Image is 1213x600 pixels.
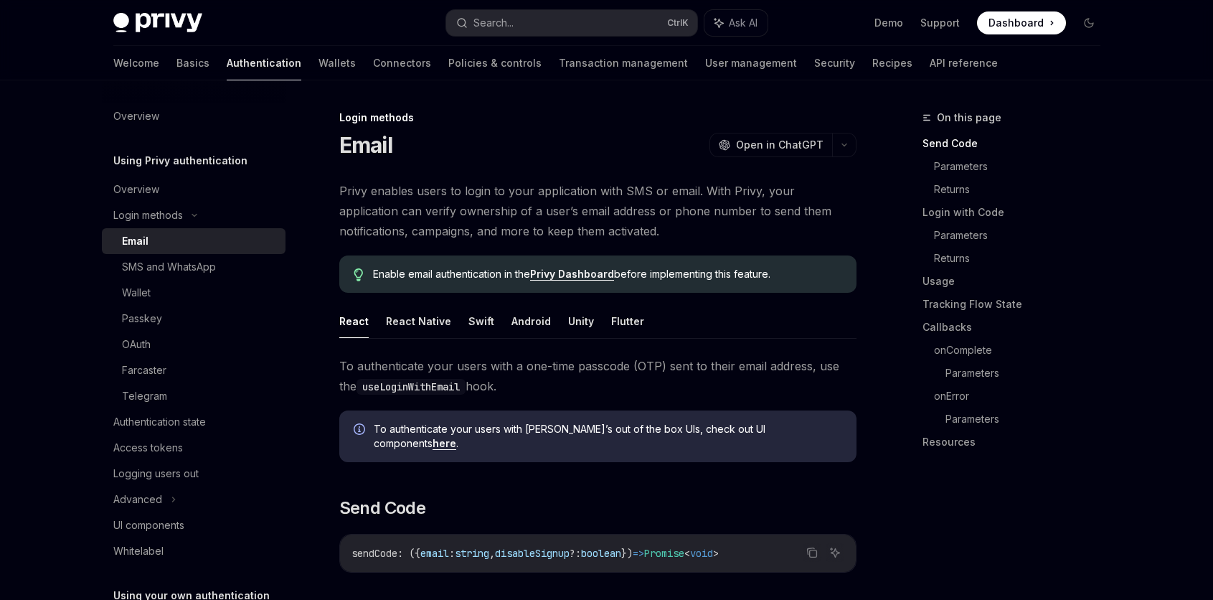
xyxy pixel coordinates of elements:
code: useLoginWithEmail [357,379,466,395]
span: sendCode [351,547,397,560]
img: dark logo [113,13,202,33]
span: > [713,547,719,560]
a: UI components [102,512,285,538]
span: ?: [570,547,581,560]
a: Login with Code [922,201,1112,224]
a: onComplete [934,339,1112,362]
a: here [433,437,456,450]
div: Search... [473,14,514,32]
h1: Email [339,132,392,158]
a: Whitelabel [102,538,285,564]
a: Telegram [102,383,285,409]
a: Farcaster [102,357,285,383]
button: Unity [568,304,594,338]
a: Overview [102,103,285,129]
span: Ctrl K [667,17,689,29]
span: }) [621,547,633,560]
a: OAuth [102,332,285,357]
a: Parameters [934,224,1112,247]
span: disableSignup [495,547,570,560]
div: Overview [113,108,159,125]
button: Open in ChatGPT [709,133,832,157]
div: Login methods [339,111,856,125]
h5: Using Privy authentication [113,152,247,169]
span: Privy enables users to login to your application with SMS or email. With Privy, your application ... [339,181,856,241]
div: Advanced [113,491,162,508]
span: Ask AI [729,16,757,30]
button: Ask AI [826,543,844,562]
a: Dashboard [977,11,1066,34]
a: Returns [934,178,1112,201]
button: React [339,304,369,338]
a: Resources [922,431,1112,454]
div: Wallet [122,284,151,301]
span: To authenticate your users with a one-time passcode (OTP) sent to their email address, use the hook. [339,356,856,396]
a: Logging users out [102,461,285,487]
div: Authentication state [113,413,206,431]
div: OAuth [122,336,151,353]
a: Passkey [102,306,285,332]
a: Security [814,46,855,80]
a: Usage [922,270,1112,293]
button: Android [511,304,551,338]
span: < [684,547,690,560]
span: Send Code [339,497,426,520]
a: Authentication state [102,409,285,435]
a: Wallets [318,46,356,80]
span: To authenticate your users with [PERSON_NAME]’s out of the box UIs, check out UI components . [374,422,842,451]
span: Dashboard [988,16,1044,30]
a: Callbacks [922,316,1112,339]
a: API reference [930,46,998,80]
a: Transaction management [559,46,688,80]
a: Policies & controls [448,46,542,80]
button: Flutter [611,304,644,338]
svg: Info [354,423,368,438]
span: Promise [644,547,684,560]
button: Copy the contents from the code block [803,543,821,562]
a: Access tokens [102,435,285,461]
button: Toggle dark mode [1077,11,1100,34]
span: Open in ChatGPT [736,138,823,152]
button: Ask AI [704,10,768,36]
div: Login methods [113,207,183,224]
a: Demo [874,16,903,30]
div: Access tokens [113,439,183,456]
a: Send Code [922,132,1112,155]
svg: Tip [354,268,364,281]
a: Email [102,228,285,254]
span: : [449,547,455,560]
a: Authentication [227,46,301,80]
span: Enable email authentication in the before implementing this feature. [373,267,841,281]
span: email [420,547,449,560]
a: Parameters [945,362,1112,385]
a: Basics [176,46,209,80]
div: Farcaster [122,362,166,379]
a: Privy Dashboard [530,268,614,281]
button: React Native [386,304,451,338]
a: Wallet [102,280,285,306]
span: boolean [581,547,621,560]
a: Welcome [113,46,159,80]
span: void [690,547,713,560]
span: string [455,547,489,560]
div: Overview [113,181,159,198]
a: Recipes [872,46,912,80]
button: Search...CtrlK [446,10,697,36]
span: , [489,547,495,560]
a: Support [920,16,960,30]
a: Tracking Flow State [922,293,1112,316]
span: => [633,547,644,560]
a: Returns [934,247,1112,270]
div: SMS and WhatsApp [122,258,216,276]
a: Parameters [934,155,1112,178]
span: : ({ [397,547,420,560]
div: Email [122,233,148,250]
div: UI components [113,517,184,534]
a: Connectors [373,46,431,80]
a: User management [705,46,797,80]
button: Swift [468,304,494,338]
a: SMS and WhatsApp [102,254,285,280]
div: Whitelabel [113,543,164,560]
a: Overview [102,177,285,202]
span: On this page [937,109,1001,126]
